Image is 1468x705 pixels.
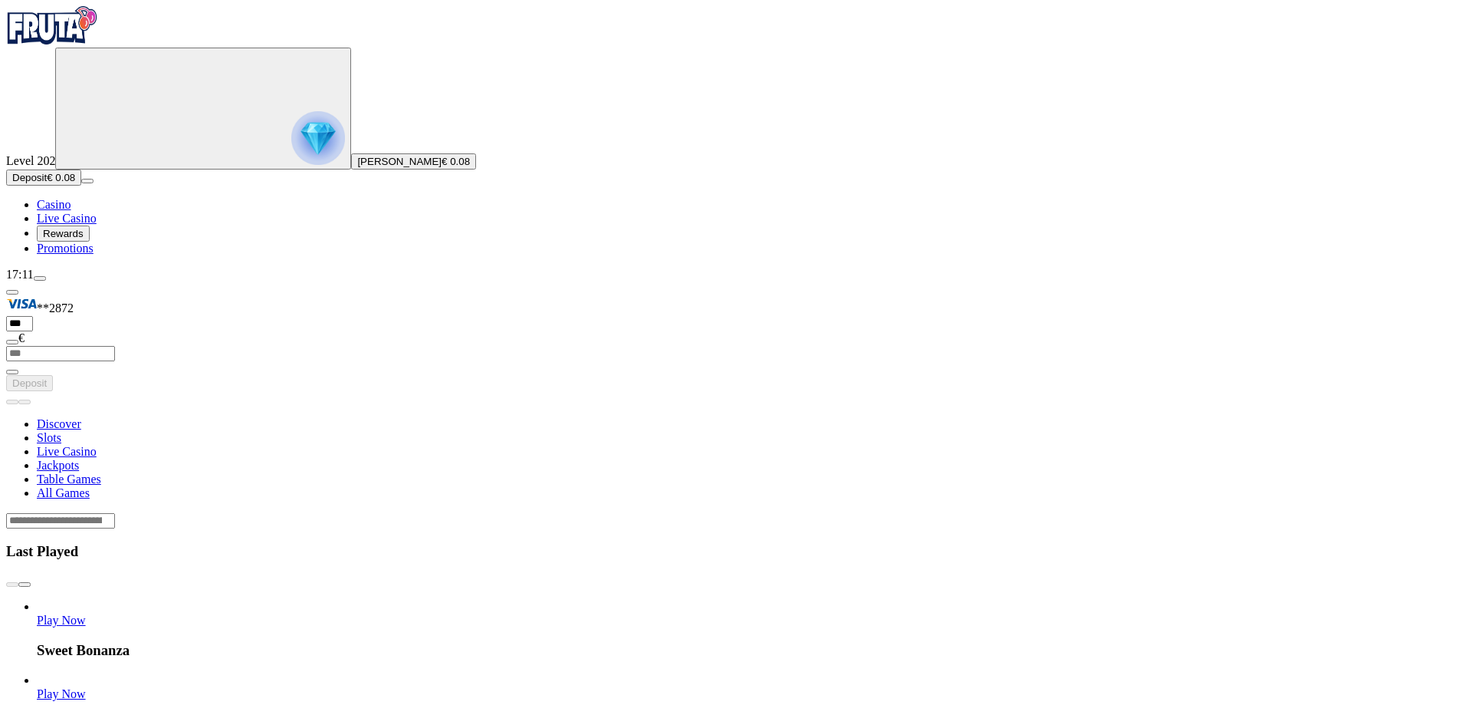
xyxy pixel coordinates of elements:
button: reward progress [55,48,351,170]
a: Live Casino [37,445,97,458]
button: eye icon [6,370,18,374]
button: eye icon [6,340,18,344]
button: menu [34,276,46,281]
span: Play Now [37,614,86,627]
span: Deposit [12,377,47,389]
span: [PERSON_NAME] [357,156,442,167]
a: Live Casino [37,212,97,225]
button: [PERSON_NAME]€ 0.08 [351,153,476,170]
a: Jackpots [37,459,79,472]
h3: Sweet Bonanza [37,642,1462,659]
img: reward progress [291,111,345,165]
nav: Lobby [6,391,1462,500]
a: Casino [37,198,71,211]
nav: Primary [6,6,1462,255]
button: prev slide [6,400,18,404]
nav: Main menu [6,198,1462,255]
span: € [18,331,25,344]
input: Search [6,513,115,529]
a: Slots [37,431,61,444]
button: menu [81,179,94,183]
span: Deposit [12,172,47,183]
a: Sweet Bonanza [37,614,86,627]
a: Promotions [37,242,94,255]
img: Fruta [6,6,98,44]
button: Deposit [6,375,53,391]
img: Visa [6,295,37,312]
a: Table Games [37,473,101,486]
button: prev slide [6,582,18,587]
button: next slide [18,582,31,587]
button: Rewards [37,226,90,242]
h3: Last Played [6,543,1462,560]
article: Sweet Bonanza [37,600,1462,659]
button: next slide [18,400,31,404]
a: All Games [37,486,90,499]
header: Lobby [6,391,1462,529]
span: Rewards [43,228,84,239]
span: 17:11 [6,268,34,281]
a: Discover [37,417,81,430]
span: Level 202 [6,154,55,167]
span: € 0.08 [442,156,470,167]
a: Madame Destiny Megaways [37,687,86,700]
span: € 0.08 [47,172,75,183]
a: Fruta [6,34,98,47]
span: Play Now [37,687,86,700]
button: Depositplus icon€ 0.08 [6,170,81,186]
button: Hide quick deposit form [6,290,18,295]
